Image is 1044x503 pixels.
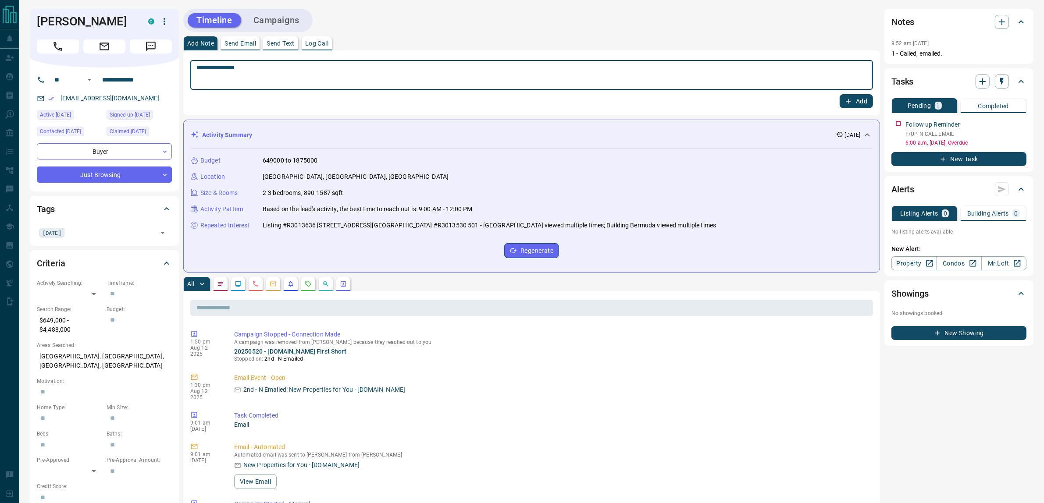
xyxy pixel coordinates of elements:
svg: Opportunities [322,280,329,287]
p: Pre-Approved: [37,456,102,464]
p: [DATE] [190,426,221,432]
p: [GEOGRAPHIC_DATA], [GEOGRAPHIC_DATA], [GEOGRAPHIC_DATA] [263,172,449,181]
div: Showings [891,283,1026,304]
h2: Showings [891,287,929,301]
span: Active [DATE] [40,110,71,119]
a: Mr.Loft [981,256,1026,270]
p: Beds: [37,430,102,438]
p: No showings booked [891,309,1026,317]
p: 1:50 pm [190,339,221,345]
svg: Calls [252,280,259,287]
p: Send Email [224,40,256,46]
p: Email [234,420,869,429]
p: Building Alerts [967,210,1009,216]
p: 2-3 bedrooms, 890-1587 sqft [263,188,343,198]
button: Regenerate [504,243,559,258]
p: Aug 12 2025 [190,388,221,400]
p: Actively Searching: [37,279,102,287]
p: Listing Alerts [900,210,938,216]
p: Automated email was sent to [PERSON_NAME] from [PERSON_NAME] [234,452,869,458]
div: Alerts [891,179,1026,200]
div: condos.ca [148,18,154,25]
p: Budget: [107,305,172,313]
svg: Agent Actions [340,280,347,287]
button: Add [840,94,873,108]
p: All [187,281,194,287]
p: Size & Rooms [200,188,238,198]
p: 9:01 am [190,451,221,457]
span: [DATE] [43,228,61,237]
span: Signed up [DATE] [110,110,150,119]
a: [EMAIL_ADDRESS][DOMAIN_NAME] [61,95,160,102]
p: Email Event - Open [234,373,869,383]
button: New Showing [891,326,1026,340]
p: Min Size: [107,404,172,411]
p: 2nd - N Emailed: New Properties for You · [DOMAIN_NAME] [243,385,405,394]
button: New Task [891,152,1026,166]
p: 0 [944,210,947,216]
h2: Criteria [37,256,65,270]
svg: Listing Alerts [287,280,294,287]
p: Timeframe: [107,279,172,287]
button: Open [157,227,169,239]
p: 0 [1014,210,1018,216]
p: Pending [908,103,931,109]
p: Stopped on: [234,355,869,363]
p: [DATE] [845,131,861,139]
div: Buyer [37,143,172,159]
p: A campaign was removed from [PERSON_NAME] because they reached out to you [234,339,869,345]
h2: Alerts [891,182,914,196]
button: Campaigns [245,13,308,28]
p: 649000 to 1875000 [263,156,317,165]
button: Open [84,74,95,85]
p: F/UP N CALL EMAIL [905,130,1026,138]
svg: Emails [270,280,277,287]
p: [GEOGRAPHIC_DATA], [GEOGRAPHIC_DATA], [GEOGRAPHIC_DATA], [GEOGRAPHIC_DATA] [37,349,172,373]
p: Task Completed [234,411,869,420]
p: Email - Automated [234,443,869,452]
span: Contacted [DATE] [40,127,81,136]
p: Baths: [107,430,172,438]
h1: [PERSON_NAME] [37,14,135,28]
svg: Email Verified [48,96,54,102]
div: Fri May 30 2025 [37,127,102,139]
span: Email [83,39,125,53]
div: Notes [891,11,1026,32]
p: Based on the lead's activity, the best time to reach out is: 9:00 AM - 12:00 PM [263,205,472,214]
button: Timeline [188,13,241,28]
svg: Lead Browsing Activity [235,280,242,287]
p: $649,000 - $4,488,000 [37,313,102,337]
p: New Properties for You · [DOMAIN_NAME] [243,460,360,470]
p: Listing #R3013636 [STREET_ADDRESS][GEOGRAPHIC_DATA] #R3013530 501 - [GEOGRAPHIC_DATA] viewed mult... [263,221,716,230]
p: Search Range: [37,305,102,313]
p: Repeated Interest [200,221,249,230]
h2: Tags [37,202,55,216]
div: Activity Summary[DATE] [191,127,873,143]
p: Pre-Approval Amount: [107,456,172,464]
p: 1:30 pm [190,382,221,388]
p: Areas Searched: [37,341,172,349]
span: 2nd - N Emailed [264,356,303,362]
svg: Notes [217,280,224,287]
p: Send Text [267,40,295,46]
p: No listing alerts available [891,228,1026,236]
p: Credit Score: [37,482,172,490]
p: Add Note [187,40,214,46]
p: Campaign Stopped - Connection Made [234,330,869,339]
div: Criteria [37,253,172,274]
svg: Requests [305,280,312,287]
p: 1 [937,103,940,109]
p: Location [200,172,225,181]
a: Condos [937,256,982,270]
a: 20250520 - [DOMAIN_NAME] First Short [234,348,346,355]
p: Home Type: [37,404,102,411]
p: 6:00 a.m. [DATE] - Overdue [905,139,1026,147]
p: Budget [200,156,221,165]
p: Log Call [305,40,328,46]
p: New Alert: [891,244,1026,254]
p: Follow up Reminder [905,120,960,129]
p: 9:52 am [DATE] [891,40,929,46]
p: Activity Pattern [200,205,243,214]
div: Just Browsing [37,166,172,183]
div: Tasks [891,71,1026,92]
